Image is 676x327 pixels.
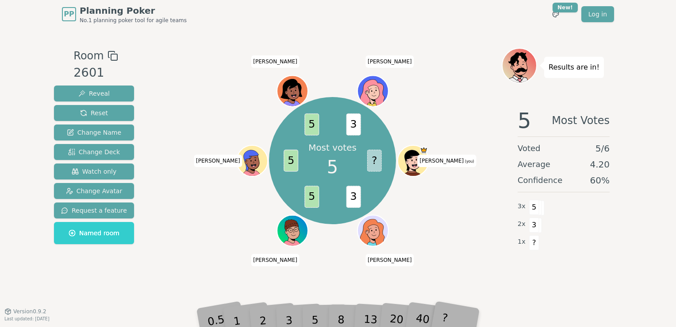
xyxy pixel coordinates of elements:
div: New! [553,3,578,12]
button: Watch only [54,163,134,179]
span: Click to change your name [365,55,414,68]
p: Most votes [308,141,357,154]
button: Click to change your avatar [399,146,428,175]
span: (you) [464,160,474,163]
span: 5 [304,186,319,208]
span: ? [367,150,381,171]
span: Planning Poker [80,4,187,17]
button: Version0.9.2 [4,308,46,315]
span: Voted [518,142,541,155]
span: 5 [304,113,319,135]
span: 5 [284,150,298,171]
p: Results are in! [549,61,599,74]
div: 2601 [73,64,118,82]
span: Last updated: [DATE] [4,316,50,321]
button: Change Name [54,125,134,140]
span: 1 x [518,237,526,247]
span: Click to change your name [251,55,300,68]
span: Version 0.9.2 [13,308,46,315]
button: Reveal [54,86,134,101]
span: Request a feature [61,206,127,215]
button: Named room [54,222,134,244]
a: Log in [581,6,614,22]
span: 5 [529,200,539,215]
span: Reset [80,109,108,117]
span: Brendan is the host [420,146,428,154]
span: 3 [346,113,361,135]
button: New! [548,6,564,22]
span: 5 [518,110,531,131]
span: Click to change your name [251,254,300,266]
span: 3 [529,218,539,233]
span: 2 x [518,219,526,229]
a: PPPlanning PokerNo.1 planning poker tool for agile teams [62,4,187,24]
span: Average [518,158,550,171]
button: Reset [54,105,134,121]
span: Watch only [72,167,117,176]
span: Confidence [518,174,562,187]
span: PP [64,9,74,19]
span: 5 / 6 [595,142,610,155]
span: Change Name [67,128,121,137]
span: Most Votes [552,110,610,131]
span: Reveal [78,89,110,98]
span: No.1 planning poker tool for agile teams [80,17,187,24]
span: 60 % [590,174,610,187]
span: Room [73,48,104,64]
span: 4.20 [590,158,610,171]
span: 3 x [518,202,526,211]
span: Named room [69,229,119,237]
span: Change Avatar [66,187,123,195]
span: Change Deck [68,148,120,156]
button: Change Deck [54,144,134,160]
button: Change Avatar [54,183,134,199]
span: 5 [327,154,338,180]
span: Click to change your name [365,254,414,266]
span: ? [529,235,539,250]
span: Click to change your name [418,155,476,167]
span: Click to change your name [194,155,242,167]
button: Request a feature [54,202,134,218]
span: 3 [346,186,361,208]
